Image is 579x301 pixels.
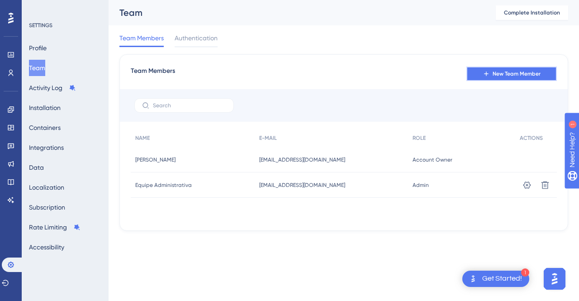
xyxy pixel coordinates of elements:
[119,33,164,43] span: Team Members
[29,179,64,196] button: Localization
[29,219,81,235] button: Rate Limiting
[482,274,522,284] div: Get Started!
[413,182,429,189] span: Admin
[493,70,541,77] span: New Team Member
[259,182,345,189] span: [EMAIL_ADDRESS][DOMAIN_NAME]
[462,271,529,287] div: Open Get Started! checklist, remaining modules: 1
[29,22,102,29] div: SETTINGS
[131,66,175,82] span: Team Members
[135,134,150,142] span: NAME
[135,182,192,189] span: Equipe Administrativa
[468,273,479,284] img: launcher-image-alternative-text
[29,60,45,76] button: Team
[259,134,277,142] span: E-MAIL
[259,156,345,163] span: [EMAIL_ADDRESS][DOMAIN_NAME]
[29,199,65,215] button: Subscription
[29,40,47,56] button: Profile
[29,139,64,156] button: Integrations
[119,6,473,19] div: Team
[29,119,61,136] button: Containers
[175,33,218,43] span: Authentication
[29,159,44,176] button: Data
[520,134,543,142] span: ACTIONS
[413,156,452,163] span: Account Owner
[541,265,568,292] iframe: UserGuiding AI Assistant Launcher
[29,239,64,255] button: Accessibility
[521,268,529,277] div: 1
[135,156,176,163] span: [PERSON_NAME]
[21,2,57,13] span: Need Help?
[29,100,61,116] button: Installation
[63,5,66,12] div: 1
[504,9,560,16] span: Complete Installation
[29,80,76,96] button: Activity Log
[153,102,226,109] input: Search
[466,67,557,81] button: New Team Member
[496,5,568,20] button: Complete Installation
[413,134,426,142] span: ROLE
